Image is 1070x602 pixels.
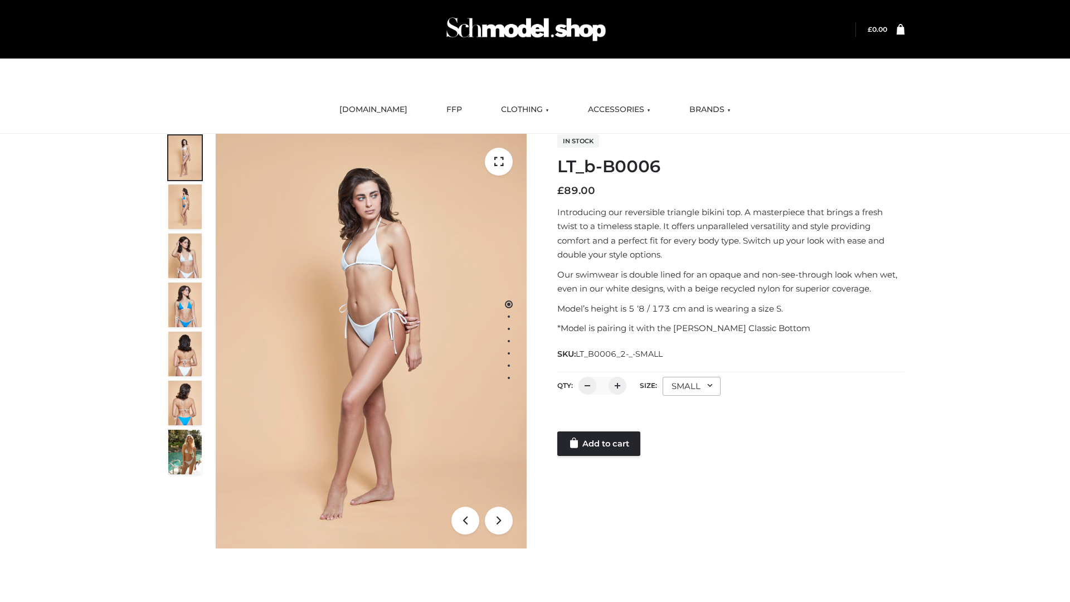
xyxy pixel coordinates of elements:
[868,25,887,33] bdi: 0.00
[868,25,887,33] a: £0.00
[168,234,202,278] img: ArielClassicBikiniTop_CloudNine_AzureSky_OW114ECO_3-scaled.jpg
[168,381,202,425] img: ArielClassicBikiniTop_CloudNine_AzureSky_OW114ECO_8-scaled.jpg
[216,134,527,548] img: ArielClassicBikiniTop_CloudNine_AzureSky_OW114ECO_1
[557,431,640,456] a: Add to cart
[557,185,595,197] bdi: 89.00
[438,98,470,122] a: FFP
[493,98,557,122] a: CLOTHING
[557,381,573,390] label: QTY:
[168,332,202,376] img: ArielClassicBikiniTop_CloudNine_AzureSky_OW114ECO_7-scaled.jpg
[557,302,904,316] p: Model’s height is 5 ‘8 / 173 cm and is wearing a size S.
[681,98,739,122] a: BRANDS
[168,185,202,229] img: ArielClassicBikiniTop_CloudNine_AzureSky_OW114ECO_2-scaled.jpg
[557,347,664,361] span: SKU:
[168,283,202,327] img: ArielClassicBikiniTop_CloudNine_AzureSky_OW114ECO_4-scaled.jpg
[576,349,663,359] span: LT_B0006_2-_-SMALL
[640,381,657,390] label: Size:
[442,7,610,51] img: Schmodel Admin 964
[168,135,202,180] img: ArielClassicBikiniTop_CloudNine_AzureSky_OW114ECO_1-scaled.jpg
[557,185,564,197] span: £
[331,98,416,122] a: [DOMAIN_NAME]
[557,134,599,148] span: In stock
[557,205,904,262] p: Introducing our reversible triangle bikini top. A masterpiece that brings a fresh twist to a time...
[868,25,872,33] span: £
[557,321,904,336] p: *Model is pairing it with the [PERSON_NAME] Classic Bottom
[663,377,721,396] div: SMALL
[557,268,904,296] p: Our swimwear is double lined for an opaque and non-see-through look when wet, even in our white d...
[168,430,202,474] img: Arieltop_CloudNine_AzureSky2.jpg
[557,157,904,177] h1: LT_b-B0006
[580,98,659,122] a: ACCESSORIES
